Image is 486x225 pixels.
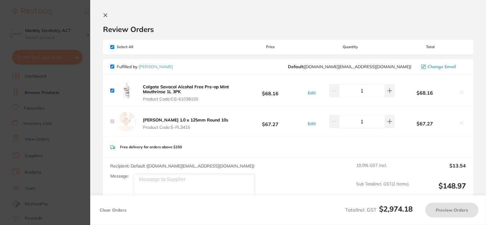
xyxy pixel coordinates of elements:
span: Total [395,45,466,49]
b: $68.16 [235,85,306,96]
button: Preview Orders [425,203,478,217]
span: Select All [110,45,171,49]
span: Quantity [306,45,395,49]
button: Colgate Savacol Alcohol Free Pre-op Mint Mouthrinse 1L 3PK Product Code:CG-61038155 [141,84,235,102]
span: Product Code: CG-61038155 [143,97,233,101]
a: [PERSON_NAME] [139,64,173,69]
b: Default [288,64,303,69]
span: Sub Total Incl. GST ( 2 Items) [356,181,409,198]
button: Edit [306,121,317,126]
button: Clear Orders [98,203,128,217]
b: $68.16 [395,90,455,96]
p: Fulfilled by [117,64,173,69]
label: Message: [110,174,129,179]
button: [PERSON_NAME] 1.0 x 125mm Round 10s Product Code:S-PL3415 [141,117,230,130]
p: Free delivery for orders above $150 [120,145,182,149]
span: customer.care@henryschein.com.au [288,64,411,69]
span: Product Code: S-PL3415 [143,125,228,130]
span: 10.0 % GST Incl. [356,163,409,176]
h2: Review Orders [103,25,473,34]
button: Change Email [419,64,466,69]
img: empty.jpg [117,112,136,131]
span: Total Incl. GST [345,207,413,213]
b: Colgate Savacol Alcohol Free Pre-op Mint Mouthrinse 1L 3PK [143,84,229,94]
span: Price [235,45,306,49]
output: $13.54 [413,163,466,176]
b: [PERSON_NAME] 1.0 x 125mm Round 10s [143,117,228,123]
img: Y3VtamJ2Yw [117,81,136,100]
button: Edit [306,90,317,96]
b: $2,974.18 [379,204,413,213]
span: Recipient: Default ( [DOMAIN_NAME][EMAIL_ADDRESS][DOMAIN_NAME] ) [110,163,254,169]
span: Change Email [427,64,456,69]
b: $67.27 [395,121,455,126]
output: $148.97 [413,181,466,198]
b: $67.27 [235,116,306,127]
